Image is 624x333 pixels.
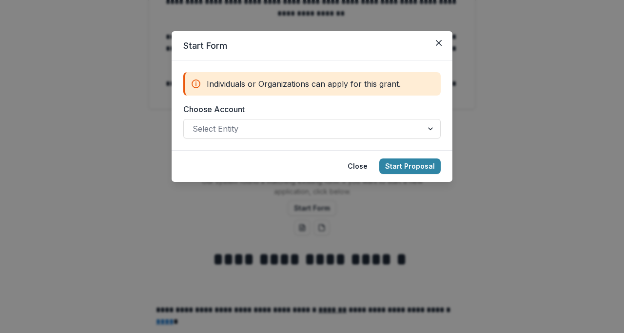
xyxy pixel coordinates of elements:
[342,158,373,174] button: Close
[183,103,435,115] label: Choose Account
[431,35,447,51] button: Close
[379,158,441,174] button: Start Proposal
[172,31,452,60] header: Start Form
[183,72,441,96] div: Individuals or Organizations can apply for this grant.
